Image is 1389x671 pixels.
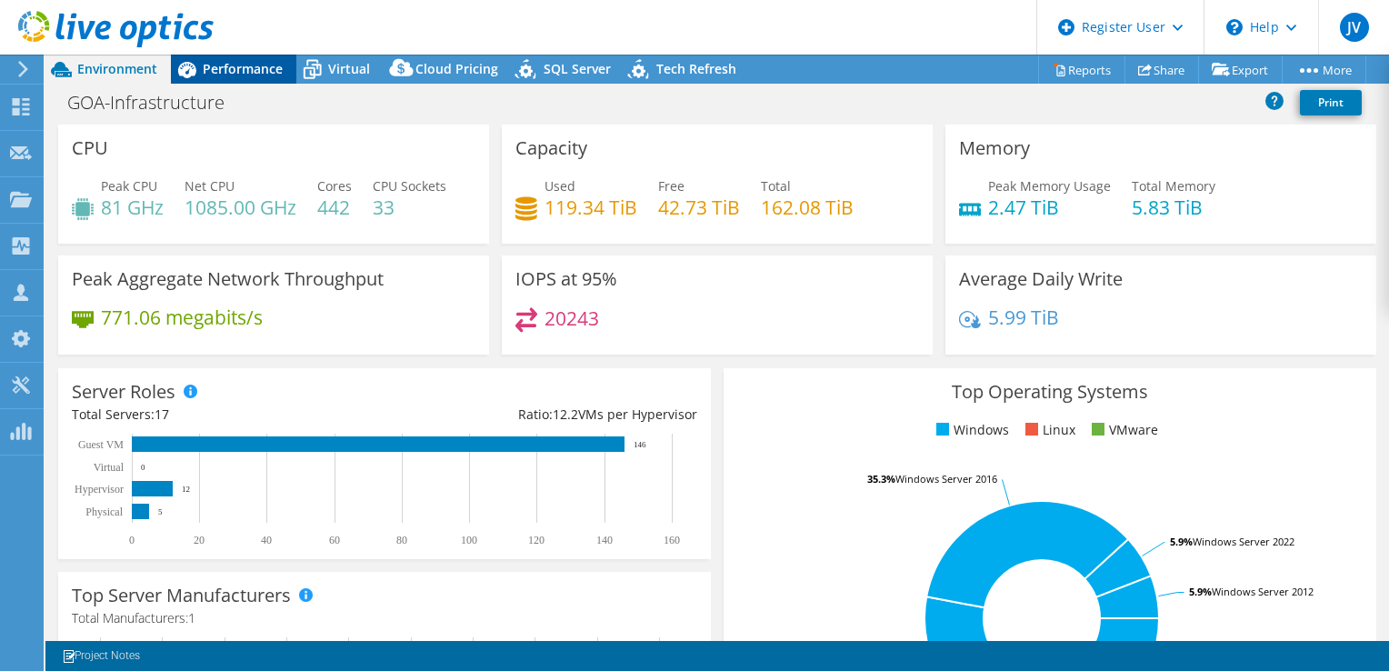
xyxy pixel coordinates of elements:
[1282,55,1366,84] a: More
[988,197,1111,217] h4: 2.47 TiB
[185,197,296,217] h4: 1085.00 GHz
[1021,420,1075,440] li: Linux
[72,608,697,628] h4: Total Manufacturers:
[317,197,352,217] h4: 442
[373,197,446,217] h4: 33
[101,177,157,195] span: Peak CPU
[553,406,578,423] span: 12.2
[1193,535,1294,548] tspan: Windows Server 2022
[515,269,617,289] h3: IOPS at 95%
[867,472,895,486] tspan: 35.3%
[545,308,599,328] h4: 20243
[634,440,646,449] text: 146
[1198,55,1283,84] a: Export
[72,138,108,158] h3: CPU
[49,645,153,667] a: Project Notes
[72,269,384,289] h3: Peak Aggregate Network Throughput
[203,60,283,77] span: Performance
[72,586,291,606] h3: Top Server Manufacturers
[1087,420,1158,440] li: VMware
[155,406,169,423] span: 17
[1132,197,1215,217] h4: 5.83 TiB
[78,438,124,451] text: Guest VM
[329,534,340,546] text: 60
[544,60,611,77] span: SQL Server
[1124,55,1199,84] a: Share
[85,506,123,518] text: Physical
[396,534,407,546] text: 80
[385,405,697,425] div: Ratio: VMs per Hypervisor
[959,269,1123,289] h3: Average Daily Write
[328,60,370,77] span: Virtual
[1226,19,1243,35] svg: \n
[737,382,1363,402] h3: Top Operating Systems
[77,60,157,77] span: Environment
[545,197,637,217] h4: 119.34 TiB
[528,534,545,546] text: 120
[94,461,125,474] text: Virtual
[141,463,145,472] text: 0
[1132,177,1215,195] span: Total Memory
[461,534,477,546] text: 100
[101,197,164,217] h4: 81 GHz
[373,177,446,195] span: CPU Sockets
[72,382,175,402] h3: Server Roles
[1340,13,1369,42] span: JV
[188,609,195,626] span: 1
[129,534,135,546] text: 0
[194,534,205,546] text: 20
[664,534,680,546] text: 160
[656,60,736,77] span: Tech Refresh
[317,177,352,195] span: Cores
[658,197,740,217] h4: 42.73 TiB
[761,197,854,217] h4: 162.08 TiB
[959,138,1030,158] h3: Memory
[1038,55,1125,84] a: Reports
[261,534,272,546] text: 40
[1170,535,1193,548] tspan: 5.9%
[101,307,263,327] h4: 771.06 megabits/s
[59,93,253,113] h1: GOA-Infrastructure
[658,177,685,195] span: Free
[415,60,498,77] span: Cloud Pricing
[988,307,1059,327] h4: 5.99 TiB
[932,420,1009,440] li: Windows
[988,177,1111,195] span: Peak Memory Usage
[1300,90,1362,115] a: Print
[182,485,190,494] text: 12
[1212,585,1314,598] tspan: Windows Server 2012
[158,507,163,516] text: 5
[761,177,791,195] span: Total
[515,138,587,158] h3: Capacity
[72,405,385,425] div: Total Servers:
[1189,585,1212,598] tspan: 5.9%
[185,177,235,195] span: Net CPU
[596,534,613,546] text: 140
[545,177,575,195] span: Used
[75,483,124,496] text: Hypervisor
[895,472,997,486] tspan: Windows Server 2016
